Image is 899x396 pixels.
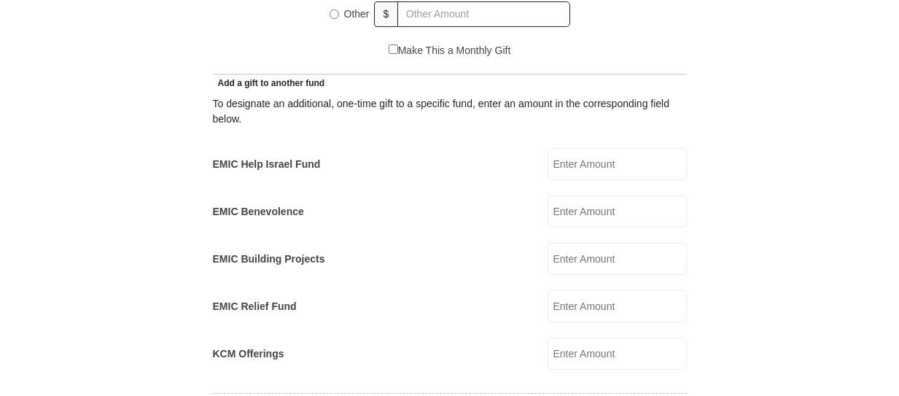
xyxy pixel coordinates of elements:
[213,157,321,172] label: EMIC Help Israel Fund
[548,195,687,228] input: Enter Amount
[213,96,687,127] div: To designate an additional, one-time gift to a specific fund, enter an amount in the correspondin...
[374,1,399,27] span: $
[548,338,687,370] input: Enter Amount
[213,346,284,362] label: KCM Offerings
[213,299,297,314] label: EMIC Relief Fund
[389,43,511,58] label: Make This a Monthly Gift
[397,1,569,27] input: Other Amount
[389,44,398,54] input: Make This a Monthly Gift
[213,252,325,267] label: EMIC Building Projects
[548,290,687,322] input: Enter Amount
[548,148,687,180] input: Enter Amount
[344,8,370,20] span: Other
[213,78,325,88] span: Add a gift to another fund
[548,243,687,275] input: Enter Amount
[213,204,304,220] label: EMIC Benevolence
